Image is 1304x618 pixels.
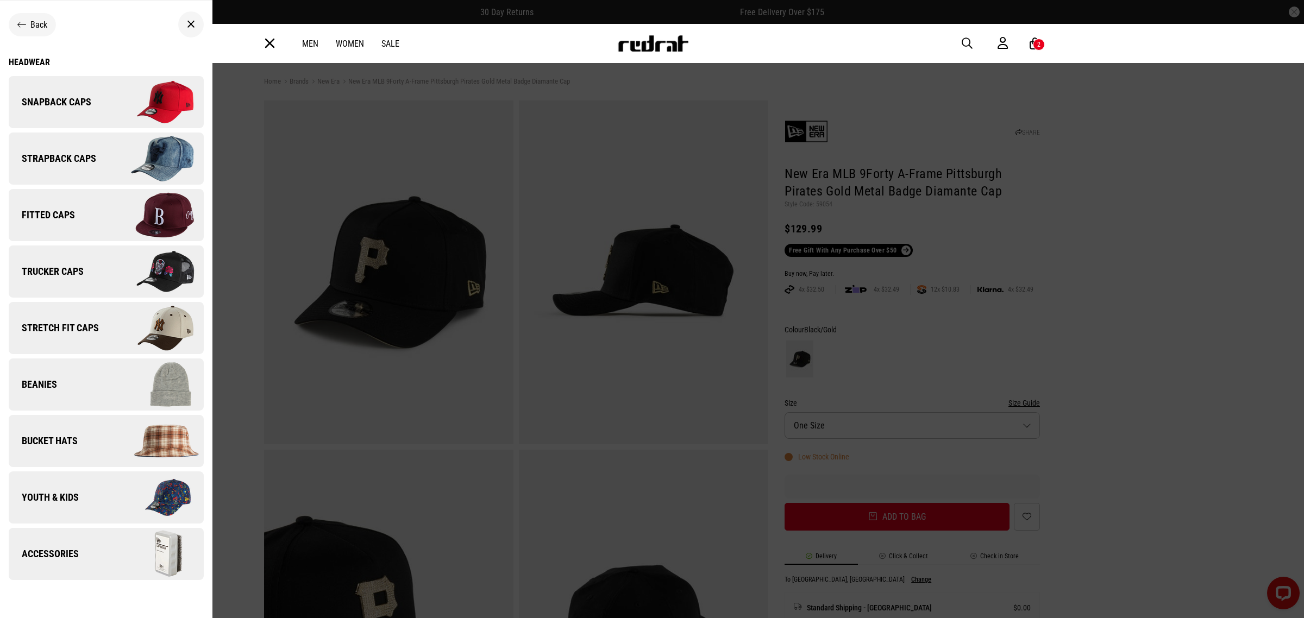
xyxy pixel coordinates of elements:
[106,131,203,186] img: Company
[9,378,57,391] span: Beanies
[106,75,203,129] img: Company
[9,491,79,504] span: Youth & Kids
[1037,41,1040,48] div: 2
[9,321,99,335] span: Stretch Fit Caps
[9,209,75,222] span: Fitted Caps
[106,188,203,242] img: Company
[106,527,203,581] img: Company
[9,96,91,109] span: Snapback Caps
[9,528,204,580] a: Accessories Company
[9,152,96,165] span: Strapback Caps
[617,35,689,52] img: Redrat logo
[9,189,204,241] a: Fitted Caps Company
[9,265,84,278] span: Trucker Caps
[106,357,203,412] img: Company
[336,39,364,49] a: Women
[9,471,204,524] a: Youth & Kids Company
[302,39,318,49] a: Men
[9,358,204,411] a: Beanies Company
[9,76,204,128] a: Snapback Caps Company
[106,470,203,525] img: Company
[9,245,204,298] a: Trucker Caps Company
[9,302,204,354] a: Stretch Fit Caps Company
[1030,38,1040,49] a: 2
[9,57,204,67] a: Headwear
[106,244,203,299] img: Company
[9,434,78,447] span: Bucket Hats
[9,547,79,560] span: Accessories
[381,39,399,49] a: Sale
[106,301,203,355] img: Company
[30,20,47,30] span: Back
[9,133,204,185] a: Strapback Caps Company
[9,415,204,467] a: Bucket Hats Company
[9,4,41,37] button: Open LiveChat chat widget
[106,414,203,468] img: Company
